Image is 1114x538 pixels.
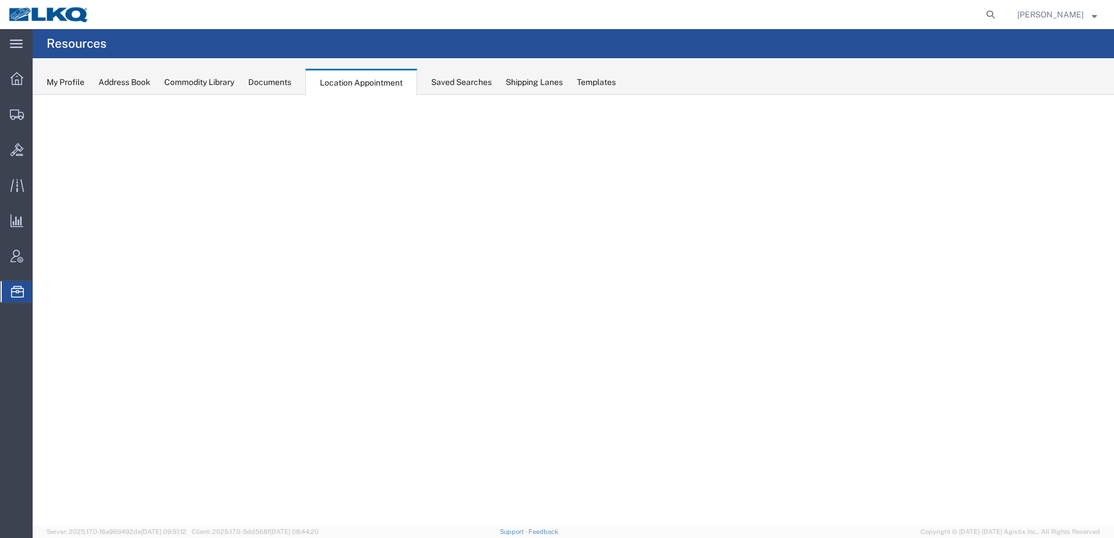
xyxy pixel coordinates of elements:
[141,528,186,535] span: [DATE] 09:51:12
[33,95,1114,526] iframe: FS Legacy Container
[47,29,107,58] h4: Resources
[528,528,558,535] a: Feedback
[577,76,616,89] div: Templates
[8,6,90,23] img: logo
[431,76,492,89] div: Saved Searches
[506,76,563,89] div: Shipping Lanes
[248,76,291,89] div: Documents
[305,69,417,95] div: Location Appointment
[47,76,84,89] div: My Profile
[500,528,529,535] a: Support
[270,528,319,535] span: [DATE] 08:44:20
[164,76,234,89] div: Commodity Library
[98,76,150,89] div: Address Book
[47,528,186,535] span: Server: 2025.17.0-16a969492de
[921,527,1100,537] span: Copyright © [DATE]-[DATE] Agistix Inc., All Rights Reserved
[1017,8,1098,22] button: [PERSON_NAME]
[192,528,319,535] span: Client: 2025.17.0-5dd568f
[1017,8,1084,21] span: Brian Schmidt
